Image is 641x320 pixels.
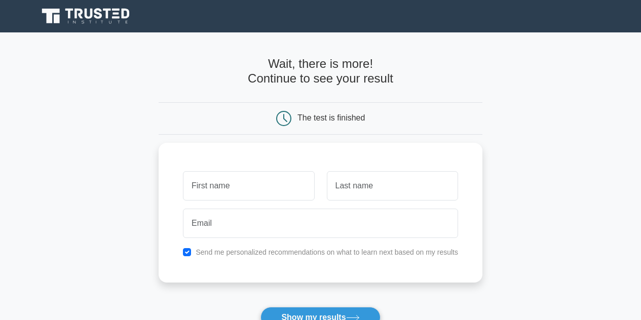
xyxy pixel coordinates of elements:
[327,171,458,201] input: Last name
[297,113,365,122] div: The test is finished
[183,171,314,201] input: First name
[183,209,458,238] input: Email
[159,57,482,86] h4: Wait, there is more! Continue to see your result
[196,248,458,256] label: Send me personalized recommendations on what to learn next based on my results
